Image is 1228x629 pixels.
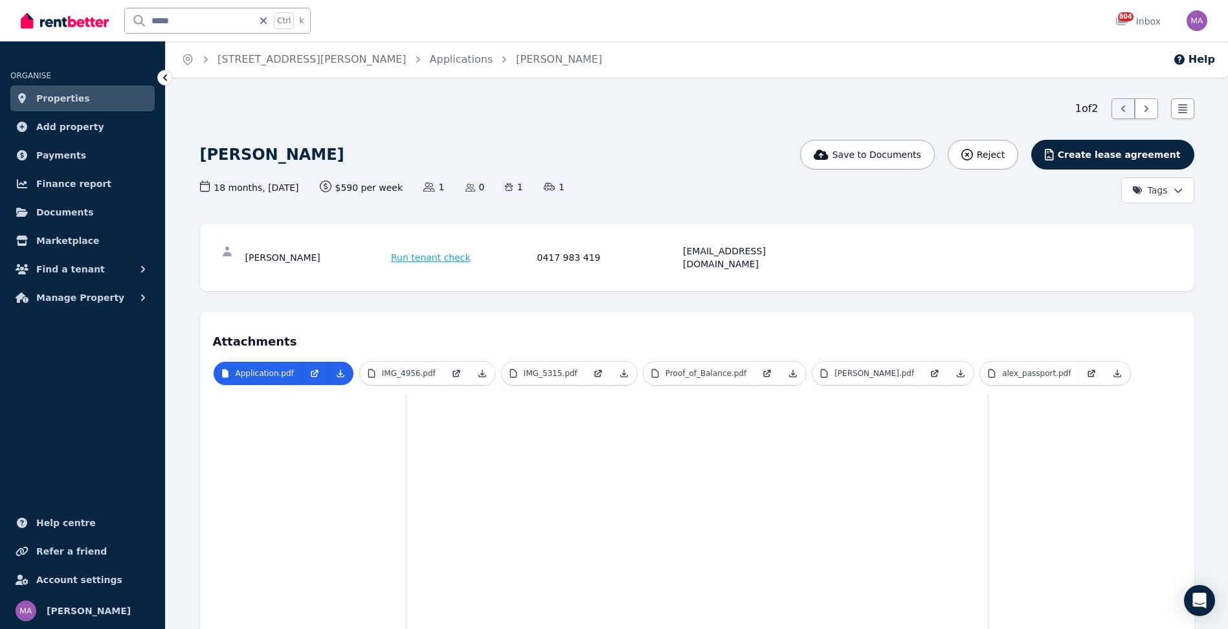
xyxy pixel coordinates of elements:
[423,181,444,193] span: 1
[360,362,443,385] a: IMG_4956.pdf
[502,362,585,385] a: IMG_5315.pdf
[611,362,637,385] a: Download Attachment
[643,362,754,385] a: Proof_of_Balance.pdf
[10,538,155,564] a: Refer a friend
[299,16,304,26] span: k
[10,510,155,536] a: Help centre
[430,53,493,65] a: Applications
[328,362,353,385] a: Download Attachment
[320,181,403,194] span: $590 per week
[812,362,922,385] a: [PERSON_NAME].pdf
[218,53,407,65] a: [STREET_ADDRESS][PERSON_NAME]
[36,176,111,192] span: Finance report
[780,362,806,385] a: Download Attachment
[36,119,104,135] span: Add property
[834,368,914,379] p: [PERSON_NAME].pdf
[754,362,780,385] a: Open in new Tab
[465,181,485,193] span: 0
[1078,362,1104,385] a: Open in new Tab
[516,53,602,65] a: [PERSON_NAME]
[1031,140,1194,170] button: Create lease agreement
[200,144,344,165] h1: [PERSON_NAME]
[1132,184,1168,197] span: Tags
[10,256,155,282] button: Find a tenant
[21,11,109,30] img: RentBetter
[10,114,155,140] a: Add property
[665,368,746,379] p: Proof_of_Balance.pdf
[10,228,155,254] a: Marketplace
[213,325,1181,351] h4: Attachments
[36,204,94,220] span: Documents
[16,601,36,621] img: Marc Angelone
[36,544,107,559] span: Refer a friend
[1058,148,1181,161] span: Create lease agreement
[683,245,825,270] div: [EMAIL_ADDRESS][DOMAIN_NAME]
[10,199,155,225] a: Documents
[391,251,471,264] span: Run tenant check
[10,85,155,111] a: Properties
[977,148,1005,161] span: Reject
[537,245,680,270] div: 0417 983 419
[36,572,122,588] span: Account settings
[10,567,155,593] a: Account settings
[245,245,388,270] div: [PERSON_NAME]
[1173,52,1215,67] button: Help
[10,171,155,197] a: Finance report
[980,362,1078,385] a: alex_passport.pdf
[47,603,131,619] span: [PERSON_NAME]
[1104,362,1130,385] a: Download Attachment
[274,12,294,29] span: Ctrl
[382,368,436,379] p: IMG_4956.pdf
[166,41,618,78] nav: Breadcrumb
[524,368,577,379] p: IMG_5315.pdf
[10,285,155,311] button: Manage Property
[200,181,299,194] span: 18 months , [DATE]
[1118,12,1133,21] span: 804
[469,362,495,385] a: Download Attachment
[36,148,86,163] span: Payments
[36,515,96,531] span: Help centre
[36,290,124,305] span: Manage Property
[302,362,328,385] a: Open in new Tab
[1121,177,1194,203] button: Tags
[922,362,948,385] a: Open in new Tab
[236,368,294,379] p: Application.pdf
[544,181,564,193] span: 1
[948,140,1018,170] button: Reject
[585,362,611,385] a: Open in new Tab
[832,148,921,161] span: Save to Documents
[36,261,105,277] span: Find a tenant
[1115,15,1161,28] div: Inbox
[1075,101,1099,116] span: 1 of 2
[36,233,99,248] span: Marketplace
[443,362,469,385] a: Open in new Tab
[1002,368,1071,379] p: alex_passport.pdf
[1184,585,1215,616] div: Open Intercom Messenger
[800,140,935,170] button: Save to Documents
[505,181,522,193] span: 1
[36,91,90,106] span: Properties
[10,71,51,80] span: ORGANISE
[214,362,302,385] a: Application.pdf
[1187,10,1207,31] img: Marc Angelone
[10,142,155,168] a: Payments
[948,362,974,385] a: Download Attachment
